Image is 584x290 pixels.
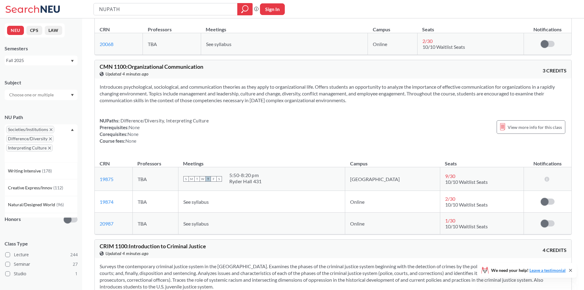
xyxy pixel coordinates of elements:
svg: X to remove pill [50,128,52,131]
th: Professors [132,154,178,167]
span: 10/10 Waitlist Seats [445,223,488,229]
div: Ryder Hall 431 [229,178,262,184]
span: Creative Express/Innov [8,184,53,191]
div: Fall 2025 [6,57,70,64]
span: 10/10 Waitlist Seats [445,202,488,207]
input: Class, professor, course number, "phrase" [98,4,233,14]
span: We need your help! [491,268,566,273]
span: 27 [73,261,78,268]
a: 19874 [100,199,113,205]
span: Difference/Diversity, Interpreting Culture [120,118,209,123]
svg: Dropdown arrow [71,129,74,131]
span: Natural/Designed World [8,201,56,208]
span: ( 112 ) [53,185,63,190]
span: 9 / 30 [445,173,455,179]
td: [GEOGRAPHIC_DATA] [345,167,440,191]
span: CRIM 1100 : Introduction to Criminal Justice [100,243,206,249]
span: 10/10 Waitlist Seats [422,44,465,50]
th: Professors [143,20,201,33]
span: 4 CREDITS [543,247,567,253]
label: Lecture [5,251,78,259]
span: 1 / 30 [445,218,455,223]
div: NUPaths: Prerequisites: Corequisites: Course fees: [100,117,209,144]
div: Fall 2025Dropdown arrow [5,56,78,65]
svg: Dropdown arrow [71,94,74,96]
span: Updated 4 minutes ago [105,250,149,257]
svg: X to remove pill [48,147,51,149]
span: M [189,176,194,182]
a: Leave a testimonial [529,268,566,273]
span: Updated 4 minutes ago [105,71,149,77]
a: 19875 [100,176,113,182]
span: 2 / 30 [422,38,433,44]
td: Online [345,213,440,234]
span: Interpreting CultureX to remove pill [6,144,53,152]
section: Surveys the contemporary criminal justice system in the [GEOGRAPHIC_DATA]. Examines the phases of... [100,263,567,290]
span: ( 96 ) [56,202,64,207]
td: TBA [132,213,178,234]
div: Dropdown arrow [5,90,78,100]
th: Seats [440,154,524,167]
span: View more info for this class [508,123,562,131]
span: 2 / 30 [445,196,455,202]
button: Sign In [260,3,285,15]
div: Subject [5,79,78,86]
div: magnifying glass [237,3,253,15]
span: T [205,176,211,182]
button: LAW [45,26,62,35]
svg: Dropdown arrow [71,60,74,62]
td: TBA [132,191,178,213]
span: W [200,176,205,182]
span: F [211,176,216,182]
span: T [194,176,200,182]
label: Studio [5,270,78,278]
span: None [129,125,140,130]
span: ( 178 ) [42,168,52,173]
td: Online [368,33,418,55]
div: CRN [100,26,110,33]
th: Meetings [178,154,345,167]
label: Seminar [5,260,78,268]
span: 3 CREDITS [543,67,567,74]
span: See syllabus [183,221,209,226]
td: Online [345,191,440,213]
svg: magnifying glass [241,5,249,14]
input: Choose one or multiple [6,91,58,99]
span: 10/10 Waitlist Seats [445,179,488,185]
span: Societies/InstitutionsX to remove pill [6,126,54,133]
div: Semesters [5,45,78,52]
span: 244 [70,251,78,258]
div: Societies/InstitutionsX to remove pillDifference/DiversityX to remove pillInterpreting CultureX t... [5,124,78,162]
a: 20987 [100,221,113,226]
div: NU Path [5,114,78,121]
span: See syllabus [206,41,231,47]
span: See syllabus [183,199,209,205]
span: Difference/DiversityX to remove pill [6,135,54,142]
th: Campus [345,154,440,167]
span: S [183,176,189,182]
span: None [125,138,136,144]
th: Notifications [524,154,572,167]
p: Honors [5,216,21,223]
td: TBA [143,33,201,55]
svg: X to remove pill [49,137,52,140]
td: TBA [132,167,178,191]
div: CRN [100,160,110,167]
span: CMN 1100 : Organizational Communication [100,63,203,70]
a: 20068 [100,41,113,47]
span: 1 [75,270,78,277]
th: Campus [368,20,418,33]
button: CPS [26,26,42,35]
div: 5:50 - 8:20 pm [229,172,262,178]
th: Meetings [201,20,368,33]
section: Introduces psychological, sociological, and communication theories as they apply to organizationa... [100,83,567,104]
th: Seats [417,20,524,33]
span: Class Type [5,240,78,247]
button: NEU [7,26,24,35]
span: S [216,176,222,182]
th: Notifications [524,20,572,33]
span: Writing Intensive [8,168,42,174]
span: None [128,131,139,137]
